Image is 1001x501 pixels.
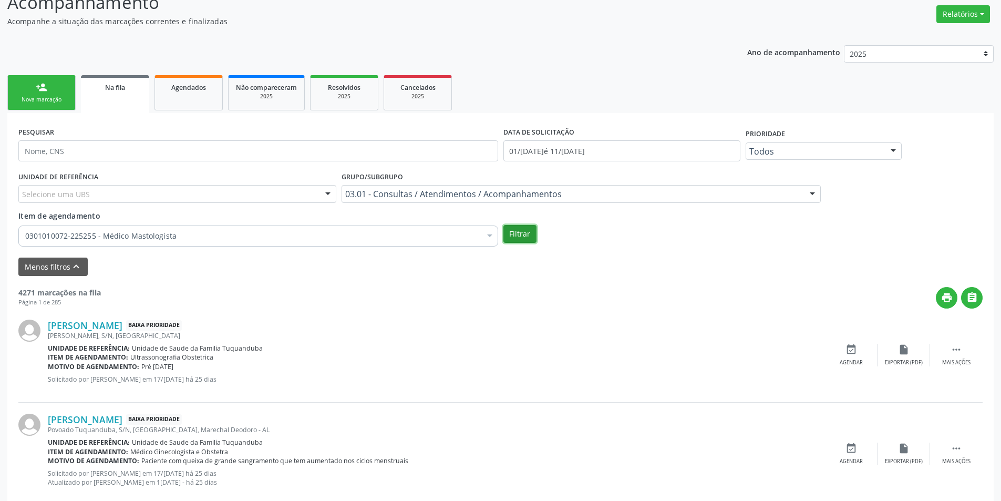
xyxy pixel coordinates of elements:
[951,344,962,355] i: 
[236,83,297,92] span: Não compareceram
[885,359,923,366] div: Exportar (PDF)
[48,362,139,371] b: Motivo de agendamento:
[130,353,213,362] span: Ultrassonografia Obstetrica
[18,298,101,307] div: Página 1 de 285
[503,124,574,140] label: DATA DE SOLICITAÇÃO
[18,414,40,436] img: img
[885,458,923,465] div: Exportar (PDF)
[345,189,800,199] span: 03.01 - Consultas / Atendimentos / Acompanhamentos
[105,83,125,92] span: Na fila
[48,331,825,340] div: [PERSON_NAME], S/N, [GEOGRAPHIC_DATA]
[126,320,182,331] span: Baixa Prioridade
[942,458,971,465] div: Mais ações
[936,287,957,309] button: print
[342,169,403,185] label: Grupo/Subgrupo
[141,362,173,371] span: Pré [DATE]
[936,5,990,23] button: Relatórios
[36,81,47,93] div: person_add
[845,344,857,355] i: event_available
[966,292,978,303] i: 
[48,447,128,456] b: Item de agendamento:
[7,16,698,27] p: Acompanhe a situação das marcações correntes e finalizadas
[503,225,536,243] button: Filtrar
[48,353,128,362] b: Item de agendamento:
[18,169,98,185] label: UNIDADE DE REFERÊNCIA
[132,438,263,447] span: Unidade de Saude da Familia Tuquanduba
[746,126,785,142] label: Prioridade
[845,443,857,454] i: event_available
[400,83,436,92] span: Cancelados
[503,140,740,161] input: Selecione um intervalo
[171,83,206,92] span: Agendados
[48,320,122,331] a: [PERSON_NAME]
[126,414,182,425] span: Baixa Prioridade
[18,288,101,298] strong: 4271 marcações na fila
[130,447,228,456] span: Médico Ginecologista e Obstetra
[48,425,825,434] div: Povoado Tuquanduba, S/N, [GEOGRAPHIC_DATA], Marechal Deodoro - AL
[25,231,481,241] span: 0301010072-225255 - Médico Mastologista
[48,414,122,425] a: [PERSON_NAME]
[15,96,68,104] div: Nova marcação
[18,320,40,342] img: img
[48,375,825,384] p: Solicitado por [PERSON_NAME] em 17/[DATE] há 25 dias
[48,456,139,465] b: Motivo de agendamento:
[18,258,88,276] button: Menos filtroskeyboard_arrow_up
[961,287,983,309] button: 
[898,344,910,355] i: insert_drive_file
[328,83,360,92] span: Resolvidos
[318,93,370,100] div: 2025
[840,359,863,366] div: Agendar
[941,292,953,303] i: print
[747,45,840,58] p: Ano de acompanhamento
[18,140,498,161] input: Nome, CNS
[749,146,880,157] span: Todos
[48,469,825,487] p: Solicitado por [PERSON_NAME] em 17/[DATE] há 25 dias Atualizado por [PERSON_NAME] em 1[DATE] - há...
[840,458,863,465] div: Agendar
[48,438,130,447] b: Unidade de referência:
[391,93,444,100] div: 2025
[236,93,297,100] div: 2025
[132,344,263,353] span: Unidade de Saude da Familia Tuquanduba
[141,456,408,465] span: Paciente com queixa de grande sangramento que tem aumentado nos ciclos menstruais
[18,211,100,221] span: Item de agendamento
[70,261,82,272] i: keyboard_arrow_up
[22,189,90,200] span: Selecione uma UBS
[942,359,971,366] div: Mais ações
[48,344,130,353] b: Unidade de referência:
[18,124,54,140] label: PESQUISAR
[951,443,962,454] i: 
[898,443,910,454] i: insert_drive_file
